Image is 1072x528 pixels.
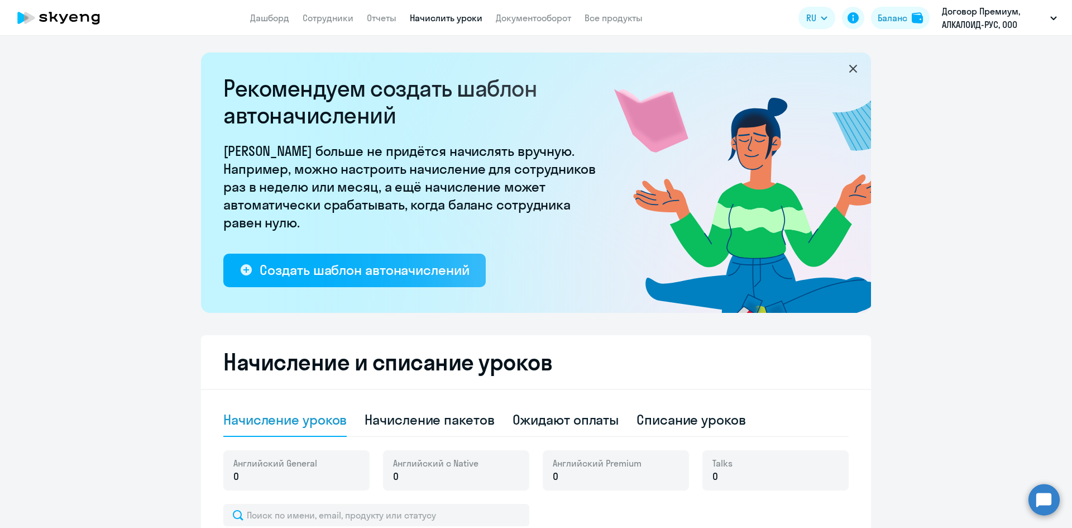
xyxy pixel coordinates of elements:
div: Начисление пакетов [365,411,494,429]
a: Сотрудники [303,12,353,23]
h2: Рекомендуем создать шаблон автоначислений [223,75,603,129]
h2: Начисление и списание уроков [223,349,849,375]
div: Создать шаблон автоначислений [260,261,469,279]
a: Дашборд [250,12,289,23]
span: Английский Premium [553,457,642,469]
div: Начисление уроков [223,411,347,429]
span: Английский General [233,457,317,469]
button: RU [798,7,835,29]
p: [PERSON_NAME] больше не придётся начислять вручную. Например, можно настроить начисление для сотр... [223,142,603,231]
img: balance [912,12,923,23]
button: Балансbalance [871,7,930,29]
div: Ожидают оплаты [513,411,619,429]
a: Начислить уроки [410,12,482,23]
span: 0 [233,469,239,484]
span: 0 [393,469,399,484]
span: 0 [553,469,558,484]
p: Договор Премиум, АЛКАЛОИД-РУС, ООО [942,4,1046,31]
a: Все продукты [585,12,643,23]
input: Поиск по имени, email, продукту или статусу [223,504,529,526]
a: Отчеты [367,12,396,23]
span: 0 [712,469,718,484]
button: Договор Премиум, АЛКАЛОИД-РУС, ООО [936,4,1063,31]
div: Баланс [878,11,907,25]
span: RU [806,11,816,25]
a: Документооборот [496,12,571,23]
div: Списание уроков [636,411,746,429]
span: Английский с Native [393,457,478,469]
button: Создать шаблон автоначислений [223,254,486,287]
span: Talks [712,457,733,469]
